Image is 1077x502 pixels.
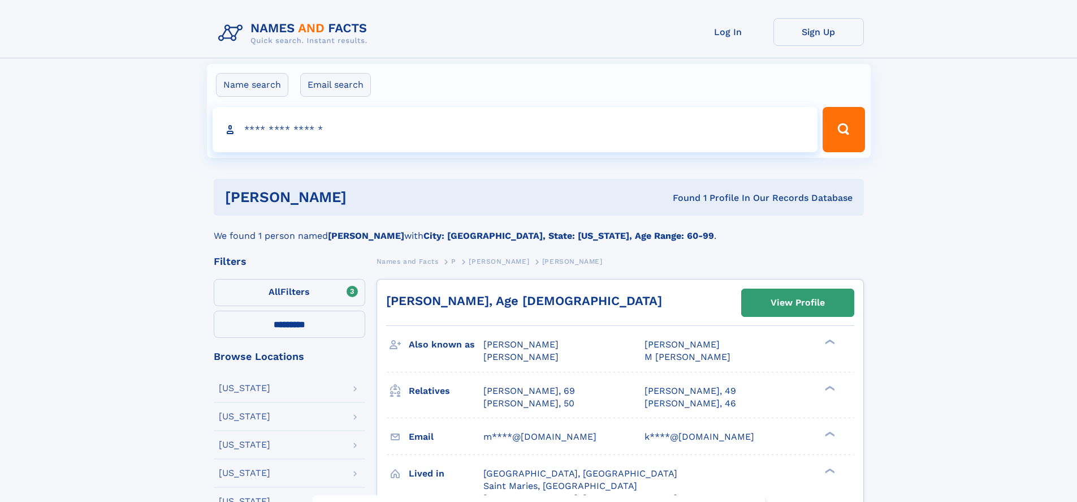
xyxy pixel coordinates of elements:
[822,338,836,346] div: ❯
[469,254,529,268] a: [PERSON_NAME]
[300,73,371,97] label: Email search
[483,339,559,350] span: [PERSON_NAME]
[409,335,483,354] h3: Also known as
[409,464,483,483] h3: Lived in
[214,351,365,362] div: Browse Locations
[645,339,720,350] span: [PERSON_NAME]
[645,351,730,362] span: M [PERSON_NAME]
[823,107,864,152] button: Search Button
[542,258,603,265] span: [PERSON_NAME]
[386,294,662,308] a: [PERSON_NAME], Age [DEMOGRAPHIC_DATA]
[219,412,270,421] div: [US_STATE]
[483,480,637,491] span: Saint Maries, [GEOGRAPHIC_DATA]
[822,467,836,474] div: ❯
[683,18,773,46] a: Log In
[423,230,714,241] b: City: [GEOGRAPHIC_DATA], State: [US_STATE], Age Range: 60-99
[509,192,853,204] div: Found 1 Profile In Our Records Database
[214,256,365,267] div: Filters
[483,468,677,479] span: [GEOGRAPHIC_DATA], [GEOGRAPHIC_DATA]
[219,469,270,478] div: [US_STATE]
[771,290,825,316] div: View Profile
[216,73,288,97] label: Name search
[225,190,510,204] h1: [PERSON_NAME]
[214,279,365,306] label: Filters
[451,258,456,265] span: P
[269,286,280,297] span: All
[328,230,404,241] b: [PERSON_NAME]
[219,384,270,393] div: [US_STATE]
[214,18,377,49] img: Logo Names and Facts
[483,385,575,397] a: [PERSON_NAME], 69
[645,397,736,410] a: [PERSON_NAME], 46
[822,384,836,392] div: ❯
[483,397,574,410] a: [PERSON_NAME], 50
[409,381,483,401] h3: Relatives
[219,440,270,449] div: [US_STATE]
[469,258,529,265] span: [PERSON_NAME]
[214,216,864,243] div: We found 1 person named with .
[409,427,483,447] h3: Email
[822,430,836,437] div: ❯
[483,351,559,362] span: [PERSON_NAME]
[742,289,854,316] a: View Profile
[645,385,736,397] a: [PERSON_NAME], 49
[213,107,818,152] input: search input
[377,254,439,268] a: Names and Facts
[451,254,456,268] a: P
[773,18,864,46] a: Sign Up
